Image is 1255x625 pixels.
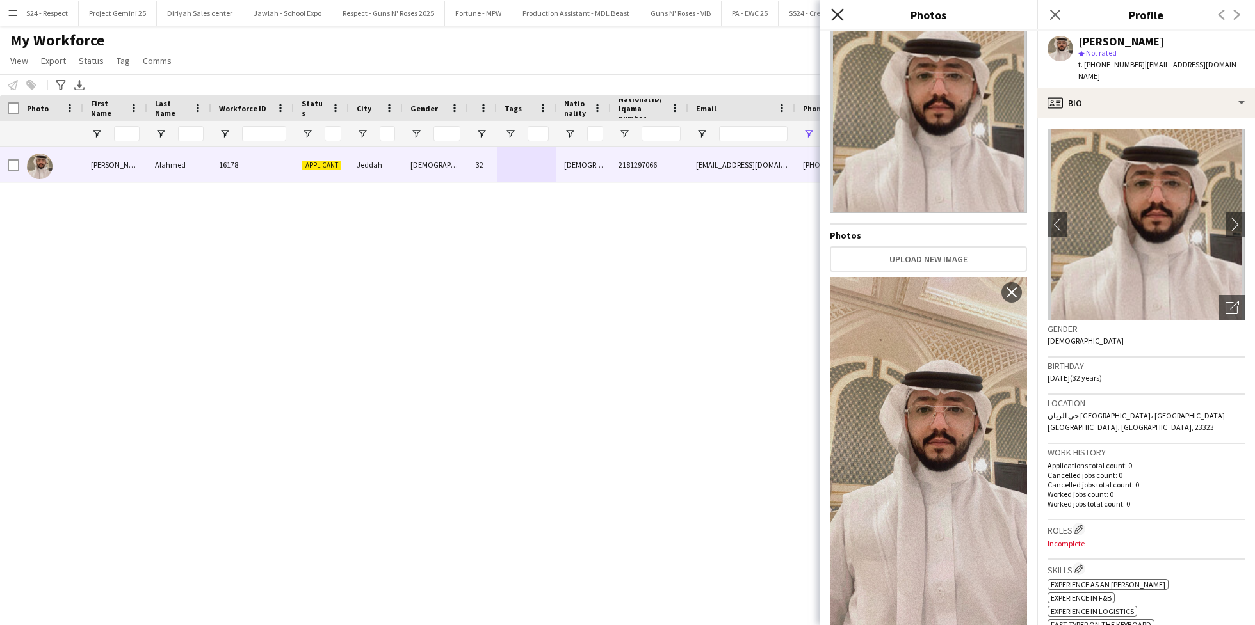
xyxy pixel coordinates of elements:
input: Status Filter Input [325,126,341,141]
span: Email [696,104,717,113]
span: Status [79,55,104,67]
button: Open Filter Menu [619,128,630,139]
button: Diriyah Sales center [157,1,243,26]
button: Fortune - MPW [445,1,512,26]
span: Phone [803,104,825,113]
span: My Workforce [10,31,104,50]
span: Gender [410,104,438,113]
button: Open Filter Menu [410,128,422,139]
div: [DEMOGRAPHIC_DATA] [403,147,468,182]
h3: Roles [1048,523,1245,536]
button: PA - EWC 25 [722,1,779,26]
span: Tags [505,104,522,113]
span: Last Name [155,99,188,118]
button: SS24 - Crew Support [779,1,863,26]
input: First Name Filter Input [114,126,140,141]
div: Jeddah [349,147,403,182]
span: [DATE] (32 years) [1048,373,1102,383]
button: Open Filter Menu [357,128,368,139]
span: First Name [91,99,124,118]
p: Cancelled jobs count: 0 [1048,470,1245,480]
p: Incomplete [1048,539,1245,548]
input: Email Filter Input [719,126,788,141]
app-action-btn: Export XLSX [72,77,87,93]
button: Production Assistant - MDL Beast [512,1,640,26]
input: City Filter Input [380,126,395,141]
div: Alahmed [147,147,211,182]
span: Experience as an [PERSON_NAME] [1051,580,1165,589]
p: Worked jobs count: 0 [1048,489,1245,499]
input: Nationality Filter Input [587,126,603,141]
a: Status [74,52,109,69]
span: t. [PHONE_NUMBER] [1078,59,1145,69]
button: Open Filter Menu [505,128,516,139]
h3: Profile [1037,6,1255,23]
app-action-btn: Advanced filters [53,77,69,93]
span: Tag [117,55,130,67]
h3: Work history [1048,447,1245,458]
div: [DEMOGRAPHIC_DATA] [556,147,611,182]
span: View [10,55,28,67]
input: Tags Filter Input [528,126,549,141]
a: Comms [138,52,177,69]
h3: Gender [1048,323,1245,335]
a: Tag [111,52,135,69]
div: [PHONE_NUMBER] [795,147,959,182]
span: Experience in F&B [1051,593,1112,603]
span: حي الريان [GEOGRAPHIC_DATA]، [GEOGRAPHIC_DATA] [GEOGRAPHIC_DATA], [GEOGRAPHIC_DATA], 23323 [1048,411,1225,432]
h4: Photos [830,230,1027,241]
p: Cancelled jobs total count: 0 [1048,480,1245,489]
div: [PERSON_NAME] [83,147,147,182]
button: Respect - Guns N' Roses 2025 [332,1,445,26]
button: Open Filter Menu [91,128,102,139]
input: Gender Filter Input [433,126,460,141]
span: Applicant [302,161,341,170]
button: Guns N' Roses - VIB [640,1,722,26]
span: | [EMAIL_ADDRESS][DOMAIN_NAME] [1078,59,1240,81]
button: Open Filter Menu [803,128,814,139]
p: Applications total count: 0 [1048,461,1245,470]
h3: Location [1048,397,1245,409]
button: Open Filter Menu [476,128,487,139]
button: Project Gemini 25 [79,1,157,26]
button: Open Filter Menu [219,128,231,139]
span: Workforce ID [219,104,266,113]
span: City [357,104,371,113]
button: Open Filter Menu [155,128,166,139]
button: Open Filter Menu [302,128,313,139]
span: 2181297066 [619,160,657,170]
span: Status [302,99,326,118]
h3: Photos [820,6,1037,23]
div: [EMAIL_ADDRESS][DOMAIN_NAME] [688,147,795,182]
span: Export [41,55,66,67]
span: National ID/ Iqama number [619,94,665,123]
span: Not rated [1086,48,1117,58]
span: Comms [143,55,172,67]
span: [DEMOGRAPHIC_DATA] [1048,336,1124,345]
img: Crew avatar [830,21,1027,213]
div: Open photos pop-in [1219,295,1245,320]
div: [PERSON_NAME] [1078,36,1164,47]
div: 16178 [211,147,294,182]
span: Photo [27,104,49,113]
img: Ahmed Alahmed [27,154,53,179]
button: Open Filter Menu [696,128,708,139]
input: National ID/ Iqama number Filter Input [642,126,681,141]
h3: Skills [1048,562,1245,576]
button: Upload new image [830,246,1027,272]
span: Nationality [564,99,588,118]
button: Open Filter Menu [564,128,576,139]
h3: Birthday [1048,360,1245,372]
button: Jawlah - School Expo [243,1,332,26]
button: SS24 - Respect [12,1,79,26]
input: Last Name Filter Input [178,126,204,141]
img: Crew avatar or photo [1048,129,1245,320]
span: Experience in Logistics [1051,606,1134,616]
input: Workforce ID Filter Input [242,126,286,141]
p: Worked jobs total count: 0 [1048,499,1245,509]
div: 32 [468,147,497,182]
a: View [5,52,33,69]
a: Export [36,52,71,69]
div: Bio [1037,88,1255,118]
